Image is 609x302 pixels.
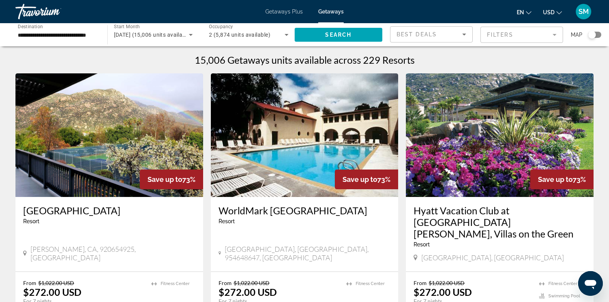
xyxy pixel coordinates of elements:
span: $1,022.00 USD [234,280,270,286]
img: ii_vlw1.jpg [406,73,594,197]
span: From [414,280,427,286]
span: From [23,280,36,286]
a: WorldMark [GEOGRAPHIC_DATA] [219,205,391,216]
span: $1,022.00 USD [429,280,465,286]
div: 73% [140,170,203,189]
img: ii_rok1.jpg [15,73,203,197]
a: Travorium [15,2,93,22]
span: Save up to [343,175,377,183]
iframe: Button to launch messaging window [578,271,603,296]
img: ii_wcl1.jpg [211,73,399,197]
span: Map [571,29,582,40]
button: Search [295,28,383,42]
button: Change language [517,7,531,18]
span: 2 (5,874 units available) [209,32,270,38]
span: Search [325,32,351,38]
span: Fitness Center [161,281,190,286]
button: Filter [480,26,563,43]
span: Resort [23,218,39,224]
div: 73% [335,170,398,189]
span: Save up to [538,175,573,183]
span: Occupancy [209,24,233,29]
span: From [219,280,232,286]
button: Change currency [543,7,562,18]
span: $1,022.00 USD [38,280,74,286]
span: USD [543,9,555,15]
p: $272.00 USD [23,286,81,298]
a: Getaways [318,8,344,15]
button: User Menu [573,3,594,20]
mat-select: Sort by [397,30,466,39]
span: Resort [414,241,430,248]
span: SM [578,8,589,15]
span: Best Deals [397,31,437,37]
span: Start Month [114,24,140,29]
h1: 15,006 Getaways units available across 229 Resorts [195,54,415,66]
div: 73% [530,170,594,189]
span: Save up to [148,175,182,183]
span: Fitness Center [548,281,577,286]
span: [GEOGRAPHIC_DATA], [GEOGRAPHIC_DATA] [421,253,564,262]
span: Resort [219,218,235,224]
p: $272.00 USD [414,286,472,298]
a: Hyatt Vacation Club at [GEOGRAPHIC_DATA][PERSON_NAME], Villas on the Green [414,205,586,239]
a: Getaways Plus [265,8,303,15]
a: [GEOGRAPHIC_DATA] [23,205,195,216]
span: en [517,9,524,15]
span: Swimming Pool [548,294,580,299]
span: [PERSON_NAME], CA, 920654925, [GEOGRAPHIC_DATA] [31,245,195,262]
span: [GEOGRAPHIC_DATA], [GEOGRAPHIC_DATA], 954648647, [GEOGRAPHIC_DATA] [225,245,390,262]
span: Fitness Center [356,281,385,286]
span: [DATE] (15,006 units available) [114,32,192,38]
p: $272.00 USD [219,286,277,298]
span: Destination [18,24,43,29]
